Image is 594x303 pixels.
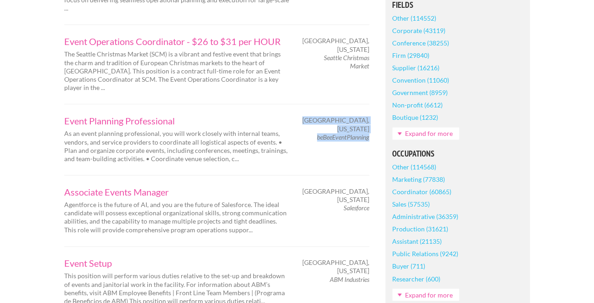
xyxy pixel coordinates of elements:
[317,133,369,141] em: beBeeEventPlanning
[392,150,523,158] h5: Occupations
[64,187,289,196] a: Associate Events Manager
[392,198,430,210] a: Sales (57535)
[392,1,523,9] h5: Fields
[302,37,369,53] span: [GEOGRAPHIC_DATA], [US_STATE]
[392,86,448,99] a: Government (8959)
[330,275,369,283] em: ABM Industries
[392,260,425,272] a: Buyer (711)
[302,187,369,204] span: [GEOGRAPHIC_DATA], [US_STATE]
[392,288,459,301] a: Expand for more
[392,111,438,123] a: Boutique (1232)
[64,129,289,163] p: As an event planning professional, you will work closely with internal teams, vendors, and servic...
[392,12,436,24] a: Other (114552)
[392,127,459,140] a: Expand for more
[392,37,449,49] a: Conference (38255)
[392,185,451,198] a: Coordinator (60865)
[392,272,440,285] a: Researcher (600)
[392,74,449,86] a: Convention (11060)
[392,161,436,173] a: Other (114568)
[344,204,369,212] em: Salesforce
[392,247,458,260] a: Public Relations (9242)
[392,62,439,74] a: Supplier (16216)
[392,24,445,37] a: Corporate (43119)
[392,99,443,111] a: Non-profit (6612)
[64,201,289,234] p: Agentforce is the future of AI, and you are the future of Salesforce. The ideal candidate will po...
[392,210,458,223] a: Administrative (36359)
[392,235,442,247] a: Assistant (21135)
[392,223,448,235] a: Production (31621)
[392,49,429,62] a: Firm (29840)
[64,258,289,268] a: Event Setup
[64,50,289,92] p: The Seattle Christmas Market (SCM) is a vibrant and festive event that brings the charm and tradi...
[302,258,369,275] span: [GEOGRAPHIC_DATA], [US_STATE]
[302,116,369,133] span: [GEOGRAPHIC_DATA], [US_STATE]
[64,37,289,46] a: Event Operations Coordinator - $26 to $31 per HOUR
[324,54,369,70] em: Seattle Christmas Market
[392,173,445,185] a: Marketing (77838)
[64,116,289,125] a: Event Planning Professional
